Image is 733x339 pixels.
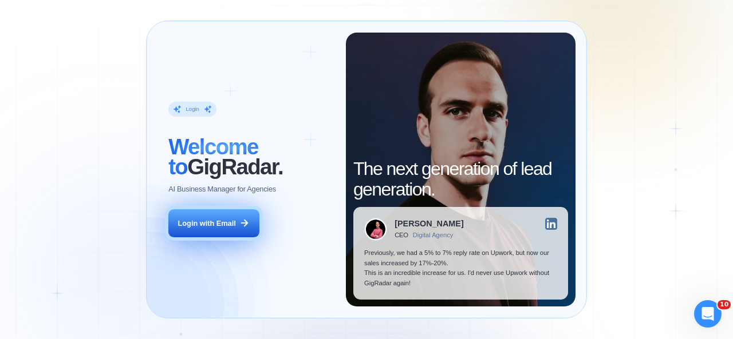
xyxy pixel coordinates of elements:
span: Welcome to [168,134,258,179]
div: Login [186,106,199,113]
p: AI Business Manager for Agencies [168,184,276,194]
h2: The next generation of lead generation. [353,159,568,199]
div: Login with Email [178,218,236,229]
button: Login with Email [168,209,259,238]
p: Previously, we had a 5% to 7% reply rate on Upwork, but now our sales increased by 17%-20%. This ... [364,248,557,288]
div: CEO [395,232,408,239]
span: 10 [718,300,731,309]
div: Digital Agency [413,232,454,239]
iframe: Intercom live chat [694,300,722,328]
h2: ‍ GigRadar. [168,137,335,177]
div: [PERSON_NAME] [395,220,463,228]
